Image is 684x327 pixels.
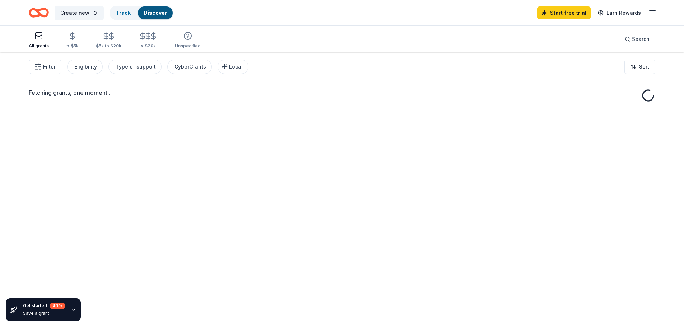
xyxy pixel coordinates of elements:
[50,303,65,309] div: 40 %
[594,6,645,19] a: Earn Rewards
[43,62,56,71] span: Filter
[639,62,649,71] span: Sort
[175,62,206,71] div: CyberGrants
[29,29,49,52] button: All grants
[116,10,131,16] a: Track
[60,9,89,17] span: Create new
[96,43,121,49] div: $5k to $20k
[66,43,79,49] div: ≤ $5k
[619,32,655,46] button: Search
[624,60,655,74] button: Sort
[29,43,49,49] div: All grants
[29,60,61,74] button: Filter
[537,6,591,19] a: Start free trial
[218,60,248,74] button: Local
[144,10,167,16] a: Discover
[74,62,97,71] div: Eligibility
[167,60,212,74] button: CyberGrants
[229,64,243,70] span: Local
[108,60,162,74] button: Type of support
[139,29,158,52] button: > $20k
[175,29,201,52] button: Unspecified
[55,6,104,20] button: Create new
[66,29,79,52] button: ≤ $5k
[23,303,65,309] div: Get started
[632,35,650,43] span: Search
[67,60,103,74] button: Eligibility
[29,88,655,97] div: Fetching grants, one moment...
[175,43,201,49] div: Unspecified
[23,310,65,316] div: Save a grant
[96,29,121,52] button: $5k to $20k
[116,62,156,71] div: Type of support
[29,4,49,21] a: Home
[110,6,173,20] button: TrackDiscover
[139,43,158,49] div: > $20k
